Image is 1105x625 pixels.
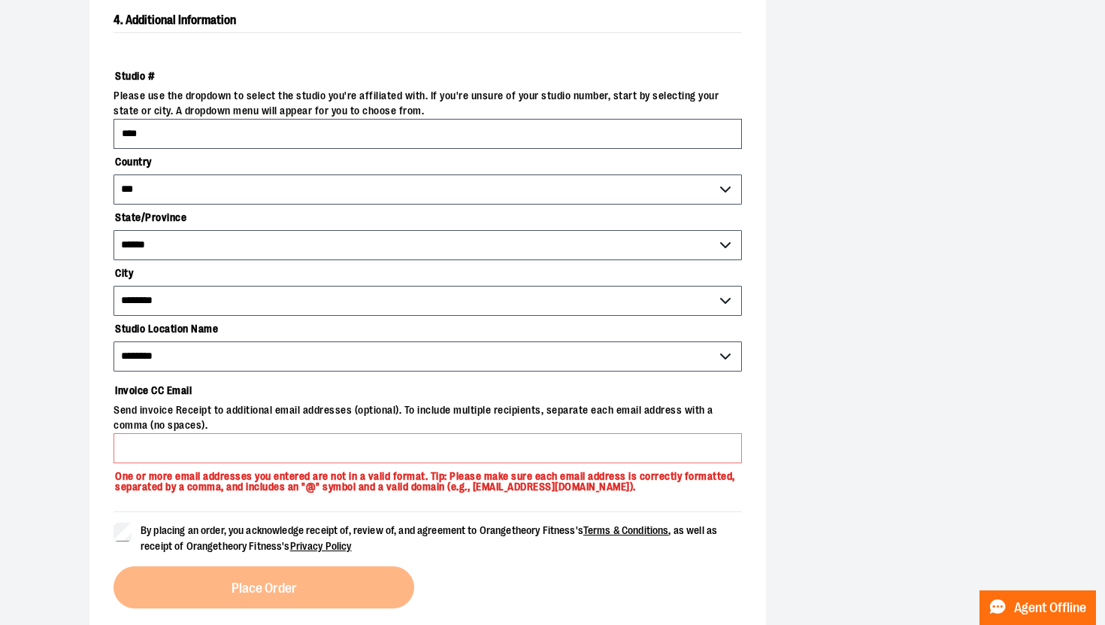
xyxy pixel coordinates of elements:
label: Invoice CC Email [114,378,742,403]
a: Privacy Policy [290,540,352,552]
h2: 4. Additional Information [114,8,742,33]
span: Please use the dropdown to select the studio you're affiliated with. If you're unsure of your stu... [114,89,742,119]
span: By placing an order, you acknowledge receipt of, review of, and agreement to Orangetheory Fitness... [141,524,717,552]
span: Send invoice Receipt to additional email addresses (optional). To include multiple recipients, se... [114,403,742,433]
p: One or more email addresses you entered are not in a valid format. Tip: Please make sure each ema... [114,463,742,493]
label: Studio # [114,63,742,89]
span: Agent Offline [1014,601,1086,615]
label: State/Province [114,205,742,230]
label: Studio Location Name [114,316,742,341]
label: City [114,260,742,286]
input: By placing an order, you acknowledge receipt of, review of, and agreement to Orangetheory Fitness... [114,523,132,541]
button: Agent Offline [979,590,1096,625]
a: Terms & Conditions [583,524,669,536]
label: Country [114,149,742,174]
